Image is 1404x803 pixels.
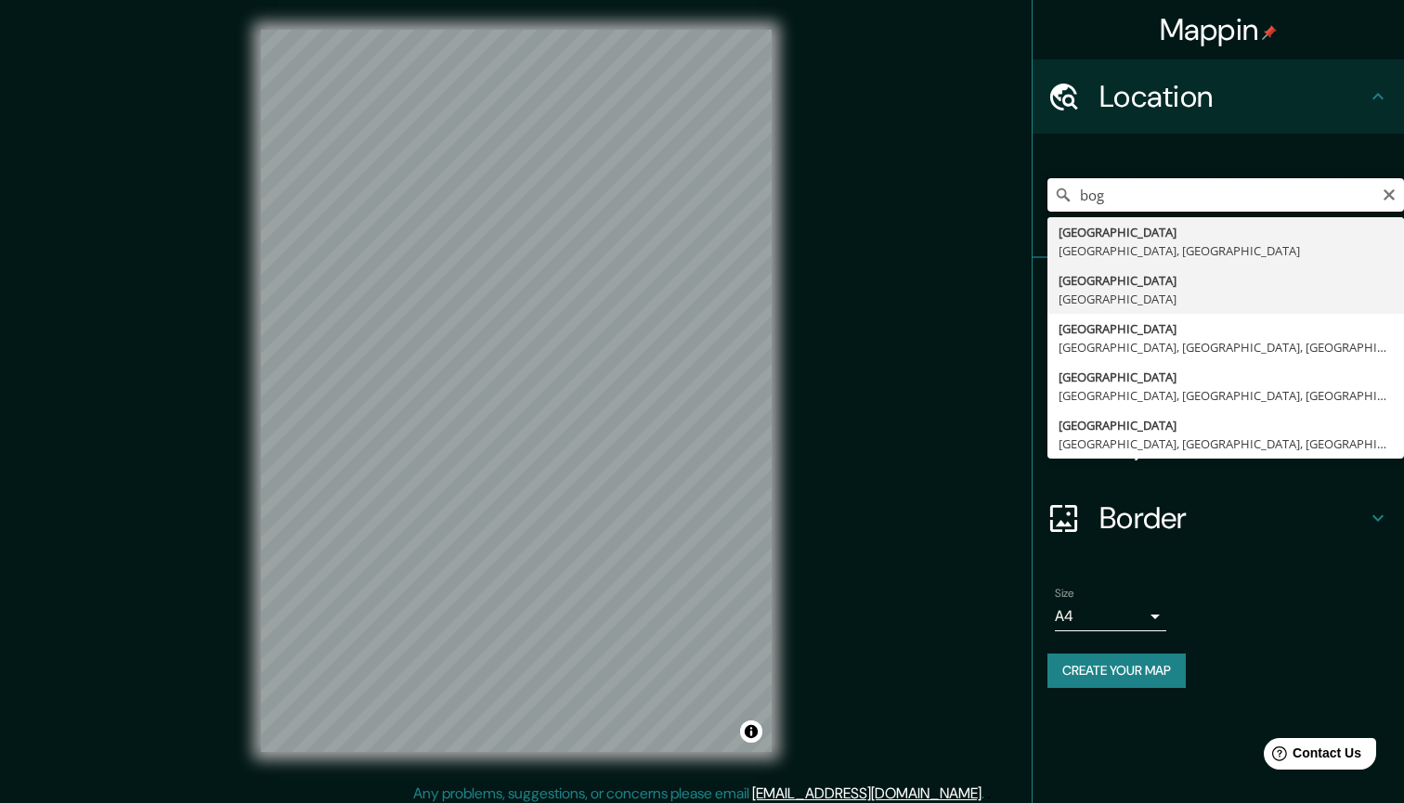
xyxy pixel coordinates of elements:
[1059,223,1393,241] div: [GEOGRAPHIC_DATA]
[1160,11,1278,48] h4: Mappin
[1033,481,1404,555] div: Border
[1033,407,1404,481] div: Layout
[1047,178,1404,212] input: Pick your city or area
[1059,290,1393,308] div: [GEOGRAPHIC_DATA]
[1059,338,1393,356] div: [GEOGRAPHIC_DATA], [GEOGRAPHIC_DATA], [GEOGRAPHIC_DATA]
[1099,499,1367,537] h4: Border
[1099,425,1367,462] h4: Layout
[1059,319,1393,338] div: [GEOGRAPHIC_DATA]
[752,784,981,803] a: [EMAIL_ADDRESS][DOMAIN_NAME]
[1047,654,1186,688] button: Create your map
[740,720,762,743] button: Toggle attribution
[1059,434,1393,453] div: [GEOGRAPHIC_DATA], [GEOGRAPHIC_DATA], [GEOGRAPHIC_DATA]
[1239,731,1384,783] iframe: Help widget launcher
[1059,271,1393,290] div: [GEOGRAPHIC_DATA]
[1262,25,1277,40] img: pin-icon.png
[1033,59,1404,134] div: Location
[261,30,772,752] canvas: Map
[1059,386,1393,405] div: [GEOGRAPHIC_DATA], [GEOGRAPHIC_DATA], [GEOGRAPHIC_DATA]
[1099,78,1367,115] h4: Location
[1059,241,1393,260] div: [GEOGRAPHIC_DATA], [GEOGRAPHIC_DATA]
[1033,258,1404,332] div: Pins
[1033,332,1404,407] div: Style
[1382,185,1397,202] button: Clear
[1055,586,1074,602] label: Size
[1059,368,1393,386] div: [GEOGRAPHIC_DATA]
[1059,416,1393,434] div: [GEOGRAPHIC_DATA]
[1055,602,1166,631] div: A4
